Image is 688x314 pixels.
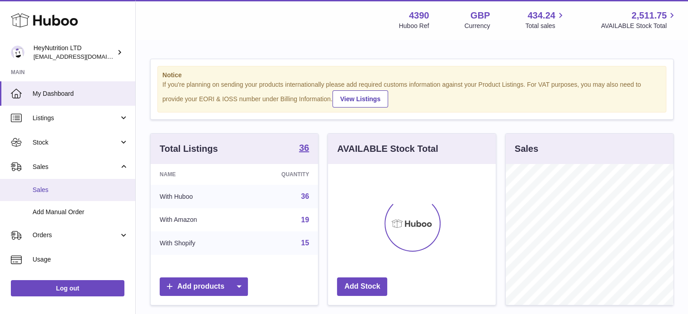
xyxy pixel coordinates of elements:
span: 2,511.75 [631,9,667,22]
span: AVAILABLE Stock Total [601,22,677,30]
span: Add Manual Order [33,208,128,216]
a: 2,511.75 AVAILABLE Stock Total [601,9,677,30]
span: [EMAIL_ADDRESS][DOMAIN_NAME] [33,53,133,60]
h3: AVAILABLE Stock Total [337,143,438,155]
h3: Sales [515,143,538,155]
span: Sales [33,163,119,171]
a: 36 [301,192,309,200]
a: Add products [160,277,248,296]
th: Quantity [242,164,318,185]
h3: Total Listings [160,143,218,155]
th: Name [151,164,242,185]
strong: GBP [470,9,490,22]
span: 434.24 [527,9,555,22]
a: Add Stock [337,277,387,296]
td: With Amazon [151,208,242,232]
a: 36 [299,143,309,154]
span: Sales [33,186,128,194]
strong: 4390 [409,9,429,22]
span: Orders [33,231,119,239]
strong: Notice [162,71,661,80]
span: Listings [33,114,119,122]
img: info@heynutrition.com [11,46,24,59]
td: With Huboo [151,185,242,208]
div: HeyNutrition LTD [33,44,115,61]
strong: 36 [299,143,309,152]
a: View Listings [332,90,388,108]
td: With Shopify [151,231,242,255]
span: My Dashboard [33,89,128,98]
div: If you're planning on sending your products internationally please add required customs informati... [162,80,661,108]
a: 434.24 Total sales [525,9,565,30]
span: Stock [33,138,119,147]
div: Huboo Ref [399,22,429,30]
span: Usage [33,255,128,264]
div: Currency [465,22,490,30]
span: Total sales [525,22,565,30]
a: 19 [301,216,309,224]
a: 15 [301,239,309,247]
a: Log out [11,280,124,296]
